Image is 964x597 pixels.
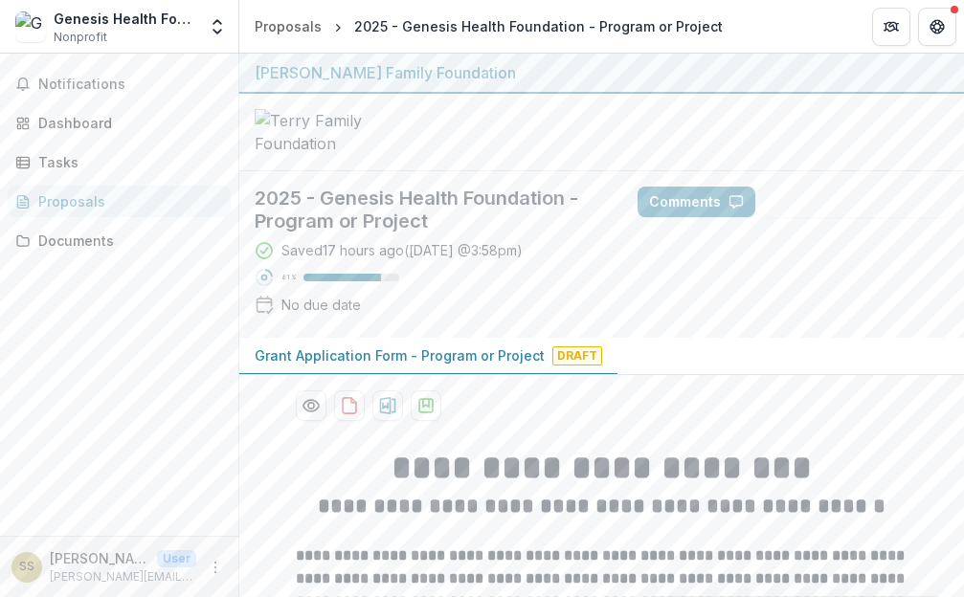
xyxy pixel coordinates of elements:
button: download-proposal [372,390,403,421]
div: Tasks [38,152,215,172]
span: Notifications [38,77,223,93]
a: Tasks [8,146,231,178]
img: Terry Family Foundation [255,109,446,155]
p: 81 % [281,271,296,284]
h2: 2025 - Genesis Health Foundation - Program or Project [255,187,607,232]
img: Genesis Health Foundation [15,11,46,42]
p: [PERSON_NAME][EMAIL_ADDRESS][PERSON_NAME][DOMAIN_NAME] [50,568,196,586]
div: [PERSON_NAME] Family Foundation [255,61,949,84]
button: Open entity switcher [204,8,231,46]
button: Notifications [8,69,231,99]
a: Proposals [8,186,231,217]
div: Proposals [38,191,215,211]
a: Documents [8,225,231,256]
p: [PERSON_NAME] [50,548,149,568]
button: download-proposal [411,390,441,421]
button: Answer Suggestions [763,187,949,217]
a: Dashboard [8,107,231,139]
nav: breadcrumb [247,12,730,40]
div: 2025 - Genesis Health Foundation - Program or Project [354,16,723,36]
div: Proposals [255,16,322,36]
a: Proposals [247,12,329,40]
button: Partners [872,8,910,46]
button: download-proposal [334,390,365,421]
button: Preview a056f7b7-4bec-4448-aaeb-996477fa75cd-0.pdf [296,390,326,421]
span: Draft [552,346,602,365]
div: Saved 17 hours ago ( [DATE] @ 3:58pm ) [281,240,523,260]
button: Comments [638,187,755,217]
div: Dashboard [38,113,215,133]
button: Get Help [918,8,956,46]
span: Nonprofit [54,29,107,46]
div: No due date [281,295,361,315]
button: More [204,556,227,579]
div: Genesis Health Foundation [54,9,196,29]
div: Documents [38,231,215,251]
p: User [157,550,196,567]
p: Grant Application Form - Program or Project [255,345,545,365]
div: Sarah Schore [19,561,34,573]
